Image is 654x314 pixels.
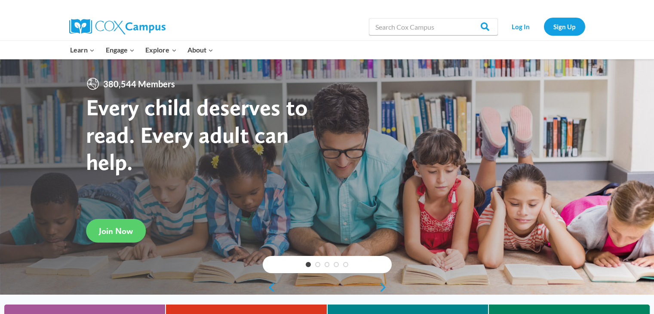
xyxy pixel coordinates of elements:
[544,18,585,35] a: Sign Up
[86,93,308,175] strong: Every child deserves to read. Every adult can help.
[343,262,348,267] a: 5
[502,18,540,35] a: Log In
[70,44,95,55] span: Learn
[306,262,311,267] a: 1
[69,19,166,34] img: Cox Campus
[100,77,178,91] span: 380,544 Members
[145,44,176,55] span: Explore
[263,282,276,292] a: previous
[315,262,320,267] a: 2
[65,41,219,59] nav: Primary Navigation
[379,282,392,292] a: next
[325,262,330,267] a: 3
[99,226,133,236] span: Join Now
[369,18,498,35] input: Search Cox Campus
[334,262,339,267] a: 4
[86,219,146,243] a: Join Now
[106,44,135,55] span: Engage
[187,44,213,55] span: About
[502,18,585,35] nav: Secondary Navigation
[263,279,392,296] div: content slider buttons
